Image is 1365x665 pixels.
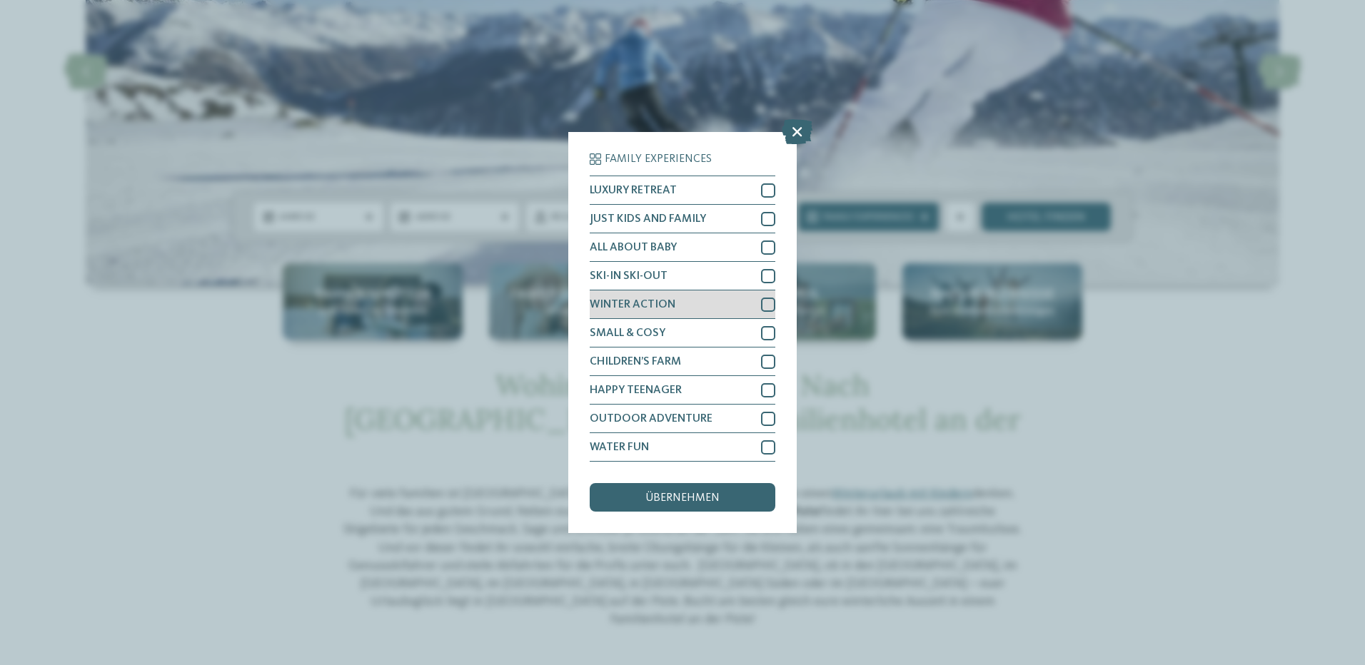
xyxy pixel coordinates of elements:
span: OUTDOOR ADVENTURE [590,413,712,425]
span: LUXURY RETREAT [590,185,677,196]
span: WATER FUN [590,442,649,453]
span: SMALL & COSY [590,328,665,339]
span: SKI-IN SKI-OUT [590,270,668,282]
span: übernehmen [645,492,720,504]
span: ALL ABOUT BABY [590,242,677,253]
span: HAPPY TEENAGER [590,385,682,396]
span: WINTER ACTION [590,299,675,310]
span: Family Experiences [605,153,712,165]
span: CHILDREN’S FARM [590,356,681,367]
span: JUST KIDS AND FAMILY [590,213,706,225]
